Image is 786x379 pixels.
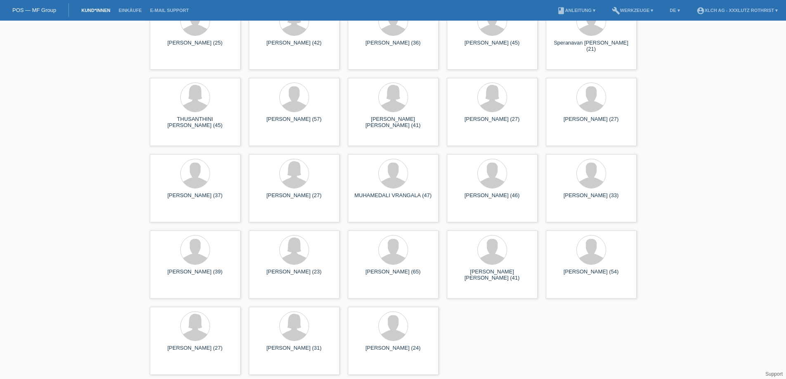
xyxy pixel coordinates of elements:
[354,192,432,205] div: MUHAMEDALI VRANGALA (47)
[146,8,193,13] a: E-Mail Support
[156,268,234,282] div: [PERSON_NAME] (39)
[354,345,432,358] div: [PERSON_NAME] (24)
[114,8,146,13] a: Einkäufe
[453,116,531,129] div: [PERSON_NAME] (27)
[765,371,783,377] a: Support
[608,8,658,13] a: buildWerkzeuge ▾
[692,8,782,13] a: account_circleXLCH AG - XXXLutz Rothrist ▾
[156,345,234,358] div: [PERSON_NAME] (27)
[354,40,432,53] div: [PERSON_NAME] (36)
[156,116,234,129] div: THUSANTHINI [PERSON_NAME] (45)
[453,192,531,205] div: [PERSON_NAME] (46)
[696,7,705,15] i: account_circle
[12,7,56,13] a: POS — MF Group
[255,345,333,358] div: [PERSON_NAME] (31)
[552,268,630,282] div: [PERSON_NAME] (54)
[453,268,531,282] div: [PERSON_NAME] [PERSON_NAME] (41)
[552,40,630,53] div: Speranavan [PERSON_NAME] (21)
[612,7,620,15] i: build
[453,40,531,53] div: [PERSON_NAME] (45)
[255,116,333,129] div: [PERSON_NAME] (57)
[557,7,565,15] i: book
[666,8,684,13] a: DE ▾
[354,116,432,129] div: [PERSON_NAME] [PERSON_NAME] (41)
[255,268,333,282] div: [PERSON_NAME] (23)
[553,8,600,13] a: bookAnleitung ▾
[552,192,630,205] div: [PERSON_NAME] (33)
[255,40,333,53] div: [PERSON_NAME] (42)
[156,40,234,53] div: [PERSON_NAME] (25)
[354,268,432,282] div: [PERSON_NAME] (65)
[255,192,333,205] div: [PERSON_NAME] (27)
[77,8,114,13] a: Kund*innen
[552,116,630,129] div: [PERSON_NAME] (27)
[156,192,234,205] div: [PERSON_NAME] (37)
